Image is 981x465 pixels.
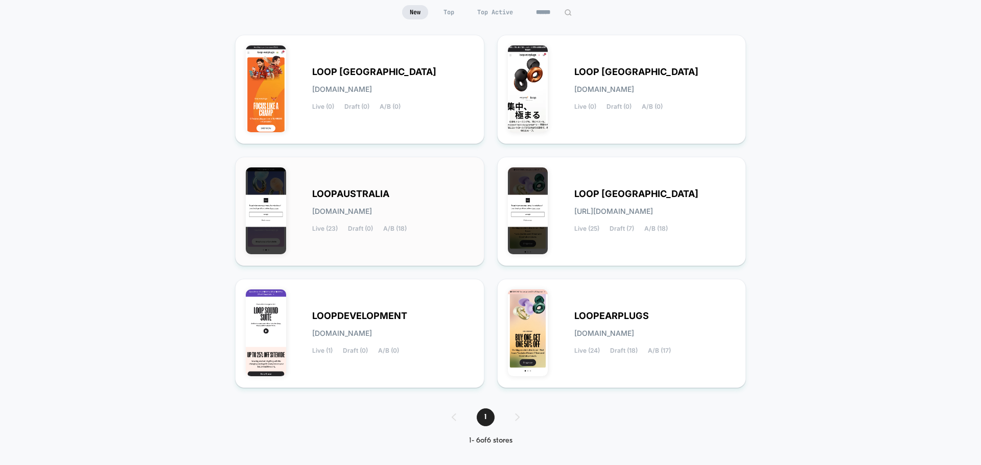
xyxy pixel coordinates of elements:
[312,312,407,320] span: LOOPDEVELOPMENT
[574,208,653,215] span: [URL][DOMAIN_NAME]
[246,289,286,376] img: LOOPDEVELOPMENT
[574,68,698,76] span: LOOP [GEOGRAPHIC_DATA]
[312,103,334,110] span: Live (0)
[610,225,634,232] span: Draft (7)
[574,225,599,232] span: Live (25)
[348,225,373,232] span: Draft (0)
[378,347,399,354] span: A/B (0)
[312,347,333,354] span: Live (1)
[574,86,634,93] span: [DOMAIN_NAME]
[246,167,286,254] img: LOOPAUSTRALIA
[312,68,436,76] span: LOOP [GEOGRAPHIC_DATA]
[564,9,572,16] img: edit
[508,45,548,132] img: LOOP_JAPAN
[642,103,663,110] span: A/B (0)
[574,347,600,354] span: Live (24)
[508,289,548,376] img: LOOPEARPLUGS
[312,225,338,232] span: Live (23)
[574,330,634,337] span: [DOMAIN_NAME]
[383,225,407,232] span: A/B (18)
[380,103,401,110] span: A/B (0)
[644,225,668,232] span: A/B (18)
[344,103,369,110] span: Draft (0)
[470,5,521,19] span: Top Active
[436,5,462,19] span: Top
[312,330,372,337] span: [DOMAIN_NAME]
[610,347,638,354] span: Draft (18)
[606,103,632,110] span: Draft (0)
[441,436,540,445] div: 1 - 6 of 6 stores
[402,5,428,19] span: New
[574,312,649,320] span: LOOPEARPLUGS
[312,208,372,215] span: [DOMAIN_NAME]
[246,45,286,132] img: LOOP_INDIA
[574,190,698,198] span: LOOP [GEOGRAPHIC_DATA]
[508,167,548,254] img: LOOP_UNITED_STATES
[312,86,372,93] span: [DOMAIN_NAME]
[477,408,495,426] span: 1
[343,347,368,354] span: Draft (0)
[648,347,671,354] span: A/B (17)
[312,190,389,198] span: LOOPAUSTRALIA
[574,103,596,110] span: Live (0)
